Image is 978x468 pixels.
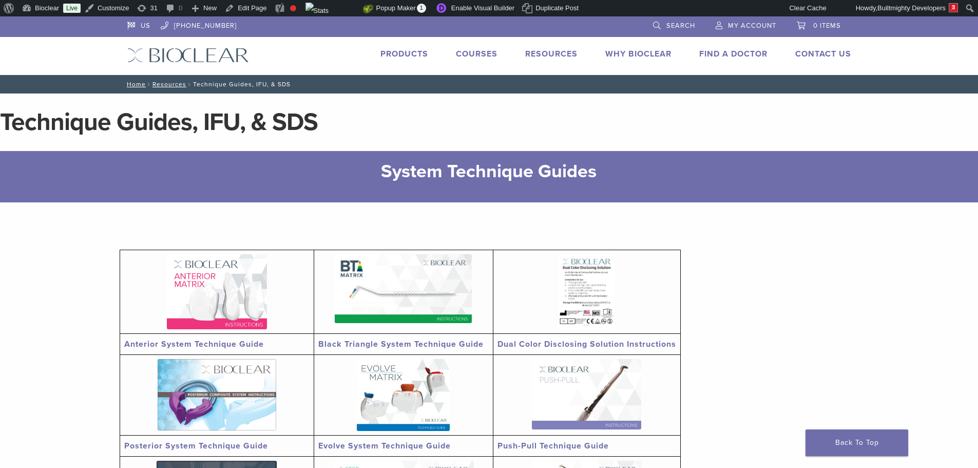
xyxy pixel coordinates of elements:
span: / [146,82,152,87]
span: Search [666,22,695,30]
a: Back To Top [806,429,908,456]
a: Search [653,16,695,32]
a: Resources [152,81,186,88]
span: 1 [417,4,426,13]
a: 0 items [797,16,841,32]
img: Views over 48 hours. Click for more Jetpack Stats. [305,3,363,15]
a: Dual Color Disclosing Solution Instructions [497,339,676,349]
a: Products [380,49,428,59]
a: Posterior System Technique Guide [124,441,268,451]
span: / [186,82,193,87]
span: 0 items [813,22,841,30]
a: [PHONE_NUMBER] [161,16,237,32]
div: Focus keyphrase not set [290,5,296,11]
img: Bioclear [127,48,249,63]
a: Resources [525,49,578,59]
span: My Account [728,22,776,30]
a: Black Triangle System Technique Guide [318,339,484,349]
a: Contact Us [795,49,851,59]
a: Find A Doctor [699,49,768,59]
a: Live [63,4,81,13]
span: Builtmighty Developers [877,4,946,12]
h2: System Technique Guides [171,159,808,184]
a: Push-Pull Technique Guide [497,441,609,451]
a: Why Bioclear [605,49,672,59]
a: My Account [716,16,776,32]
a: Courses [456,49,497,59]
a: Anterior System Technique Guide [124,339,264,349]
nav: Technique Guides, IFU, & SDS [120,75,859,93]
a: Evolve System Technique Guide [318,441,451,451]
a: Home [124,81,146,88]
a: US [127,16,150,32]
